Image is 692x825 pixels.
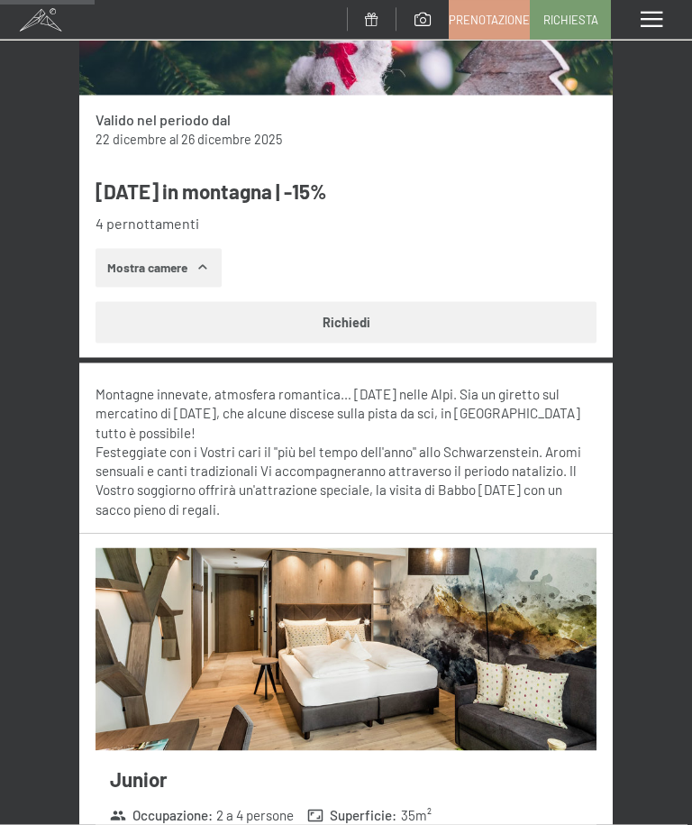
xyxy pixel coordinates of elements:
span: 35 m² [401,806,432,825]
h3: Junior [110,765,596,793]
a: Richiesta [531,1,610,39]
button: Mostra camere [96,249,222,289]
div: Montagne innevate, atmosfera romantica… [DATE] nelle Alpi. Sia un giretto sul mercatino di [DATE]... [96,385,597,519]
a: Prenotazione [450,1,529,39]
li: 4 pernottamenti [96,214,613,234]
img: mss_renderimg.php [96,548,597,751]
time: 26/12/2025 [181,132,282,147]
span: Prenotazione [449,12,530,28]
strong: Occupazione : [110,806,213,825]
button: Richiedi [96,302,597,344]
div: al [96,131,597,149]
span: 2 a 4 persone [216,806,294,825]
strong: Superficie : [307,806,396,825]
time: 22/12/2025 [96,132,167,147]
span: Richiesta [543,12,598,28]
strong: Valido nel periodo dal [96,111,231,128]
h3: [DATE] in montagna | -15% [96,178,613,206]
